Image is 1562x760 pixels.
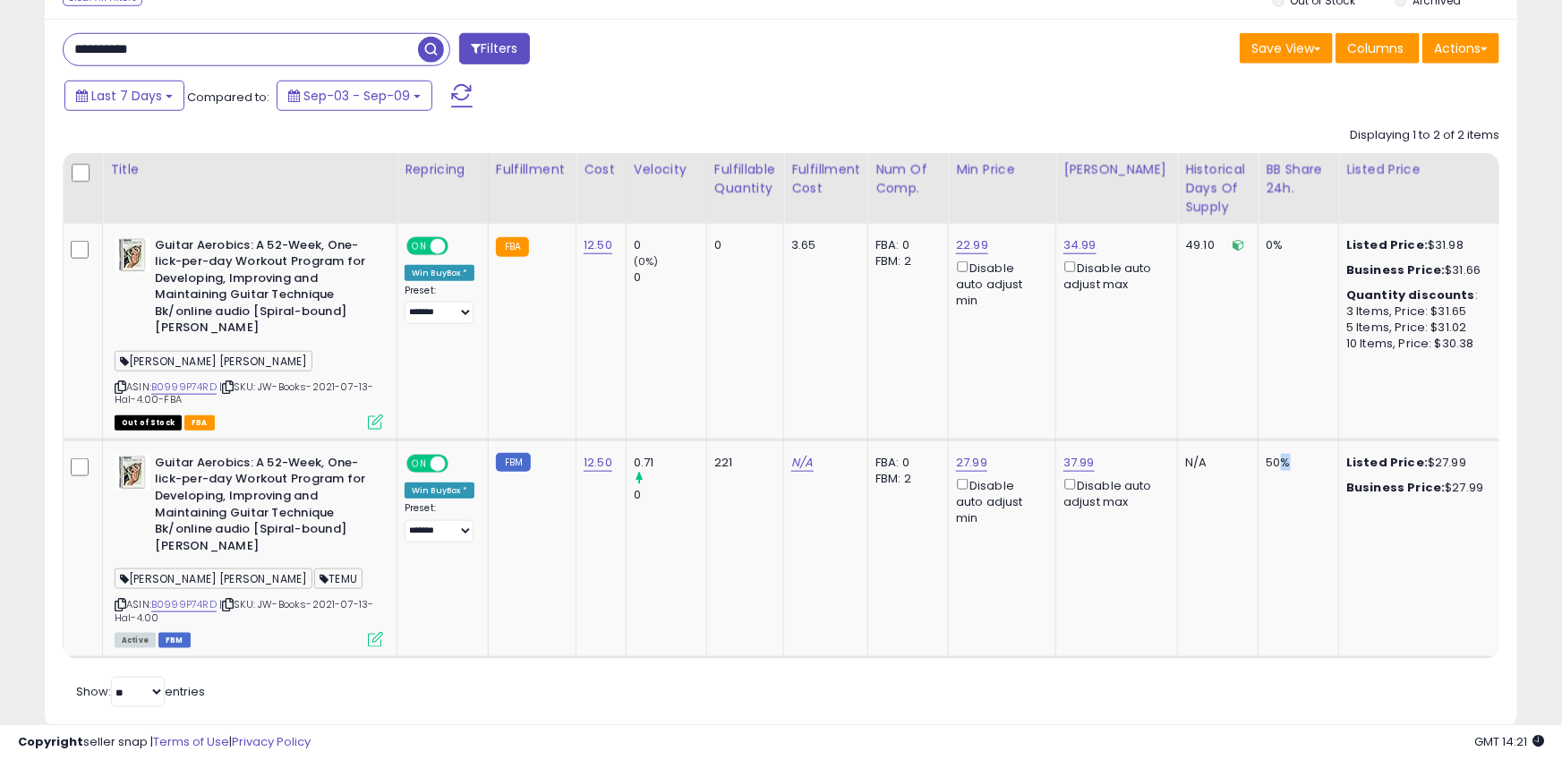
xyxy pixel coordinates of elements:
div: Preset: [405,502,474,542]
span: 2025-09-17 14:21 GMT [1474,733,1544,750]
a: 27.99 [956,454,987,472]
span: | SKU: JW-Books-2021-07-13-Hal-4.00 [115,597,374,624]
div: 0 [634,269,706,286]
b: Listed Price: [1346,454,1428,471]
span: TEMU [314,568,363,589]
div: BB Share 24h. [1266,160,1331,198]
a: 12.50 [584,236,612,254]
div: Historical Days Of Supply [1185,160,1250,217]
button: Columns [1336,33,1420,64]
div: Title [110,160,389,179]
img: 51XdZ6CM6QL._SL40_.jpg [115,237,150,273]
div: [PERSON_NAME] [1063,160,1170,179]
span: FBA [184,415,215,431]
div: FBA: 0 [875,455,935,471]
div: 0.71 [634,455,706,471]
button: Filters [459,33,529,64]
div: FBA: 0 [875,237,935,253]
div: Disable auto adjust max [1063,258,1164,293]
span: All listings that are currently out of stock and unavailable for purchase on Amazon [115,415,182,431]
div: : [1346,287,1495,303]
div: Disable auto adjust min [956,258,1042,309]
div: Preset: [405,285,474,325]
a: B0999P74RD [151,597,217,612]
span: All listings currently available for purchase on Amazon [115,633,156,648]
small: (0%) [634,254,659,269]
div: Fulfillment Cost [791,160,860,198]
div: Cost [584,160,619,179]
b: Business Price: [1346,261,1445,278]
div: FBM: 2 [875,471,935,487]
button: Sep-03 - Sep-09 [277,81,432,111]
div: 221 [714,455,770,471]
b: Guitar Aerobics: A 52-Week, One-lick-per-day Workout Program for Developing, Improving and Mainta... [155,455,372,559]
button: Save View [1240,33,1333,64]
div: Min Price [956,160,1048,179]
div: $27.99 [1346,455,1495,471]
span: [PERSON_NAME] [PERSON_NAME] [115,351,312,371]
span: OFF [446,238,474,253]
div: Fulfillment [496,160,568,179]
b: Business Price: [1346,479,1445,496]
div: 10 Items, Price: $30.38 [1346,336,1495,352]
div: Disable auto adjust max [1063,475,1164,510]
span: [PERSON_NAME] [PERSON_NAME] [115,568,312,589]
span: FBM [158,633,191,648]
div: Fulfillable Quantity [714,160,776,198]
div: Repricing [405,160,481,179]
b: Listed Price: [1346,236,1428,253]
span: OFF [446,457,474,472]
span: Compared to: [187,89,269,106]
div: $31.66 [1346,262,1495,278]
a: B0999P74RD [151,380,217,395]
div: $31.98 [1346,237,1495,253]
a: Terms of Use [153,733,229,750]
a: 12.50 [584,454,612,472]
img: 51XdZ6CM6QL._SL40_.jpg [115,455,150,491]
a: 34.99 [1063,236,1097,254]
span: Show: entries [76,683,205,700]
div: FBM: 2 [875,253,935,269]
div: Displaying 1 to 2 of 2 items [1350,127,1499,144]
div: 0% [1266,237,1325,253]
span: ON [408,457,431,472]
a: 22.99 [956,236,988,254]
span: | SKU: JW-Books-2021-07-13-Hal-4.00-FBA [115,380,374,406]
span: Columns [1347,39,1404,57]
div: 5 Items, Price: $31.02 [1346,320,1495,336]
a: 37.99 [1063,454,1095,472]
strong: Copyright [18,733,83,750]
div: 0 [634,487,706,503]
span: Last 7 Days [91,87,162,105]
button: Last 7 Days [64,81,184,111]
a: N/A [791,454,813,472]
small: FBM [496,453,531,472]
small: FBA [496,237,529,257]
div: N/A [1185,455,1244,471]
div: Win BuyBox * [405,265,474,281]
div: Disable auto adjust min [956,475,1042,526]
div: 3 Items, Price: $31.65 [1346,303,1495,320]
b: Guitar Aerobics: A 52-Week, One-lick-per-day Workout Program for Developing, Improving and Mainta... [155,237,372,341]
div: 0 [634,237,706,253]
div: Listed Price [1346,160,1501,179]
div: ASIN: [115,455,383,645]
span: ON [408,238,431,253]
div: 3.65 [791,237,854,253]
div: $27.99 [1346,480,1495,496]
button: Actions [1422,33,1499,64]
span: Sep-03 - Sep-09 [303,87,410,105]
div: Num of Comp. [875,160,941,198]
div: ASIN: [115,237,383,428]
div: Velocity [634,160,699,179]
div: seller snap | | [18,734,311,751]
a: Privacy Policy [232,733,311,750]
div: 49.10 [1185,237,1244,253]
b: Quantity discounts [1346,286,1475,303]
div: Win BuyBox * [405,482,474,499]
div: 0 [714,237,770,253]
div: 50% [1266,455,1325,471]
